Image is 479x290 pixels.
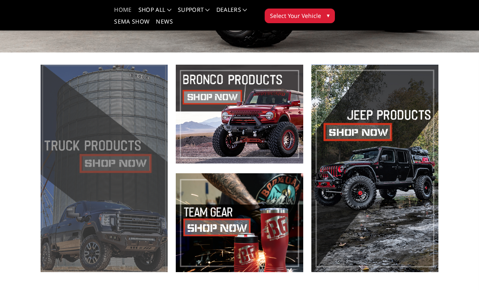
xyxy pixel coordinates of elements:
span: Select Your Vehicle [270,11,321,20]
a: News [156,19,173,31]
a: Home [114,7,132,19]
a: SEMA Show [114,19,149,31]
a: Dealers [216,7,247,19]
span: ▾ [327,11,330,20]
a: shop all [138,7,171,19]
a: Support [178,7,210,19]
button: Select Your Vehicle [265,9,335,23]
